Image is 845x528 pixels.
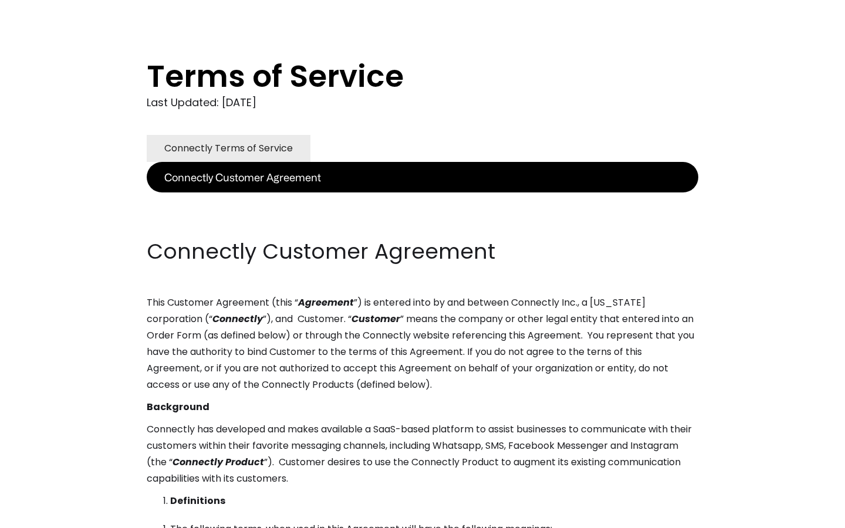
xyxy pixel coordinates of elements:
[147,400,209,414] strong: Background
[212,312,263,326] em: Connectly
[164,169,321,185] div: Connectly Customer Agreement
[173,455,264,469] em: Connectly Product
[12,506,70,524] aside: Language selected: English
[164,140,293,157] div: Connectly Terms of Service
[170,494,225,507] strong: Definitions
[298,296,354,309] em: Agreement
[23,507,70,524] ul: Language list
[147,192,698,209] p: ‍
[147,215,698,231] p: ‍
[147,94,698,111] div: Last Updated: [DATE]
[147,295,698,393] p: This Customer Agreement (this “ ”) is entered into by and between Connectly Inc., a [US_STATE] co...
[147,59,651,94] h1: Terms of Service
[147,237,698,266] h2: Connectly Customer Agreement
[147,421,698,487] p: Connectly has developed and makes available a SaaS-based platform to assist businesses to communi...
[351,312,400,326] em: Customer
